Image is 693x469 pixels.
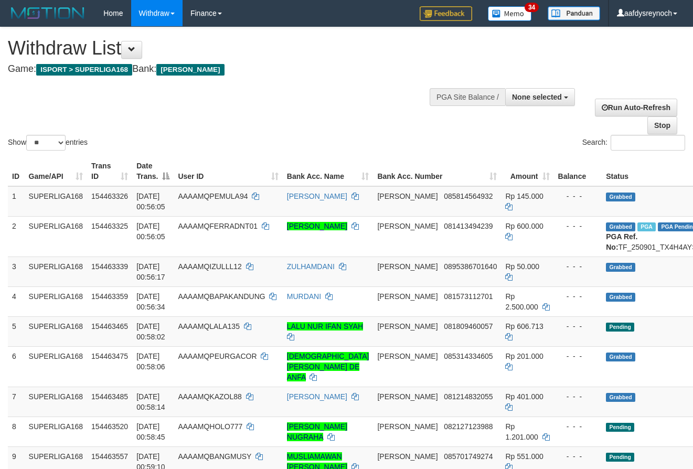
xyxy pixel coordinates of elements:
div: - - - [558,321,598,332]
span: [PERSON_NAME] [156,64,224,76]
span: Rp 600.000 [505,222,543,230]
span: [DATE] 00:56:05 [136,192,165,211]
span: Copy 081413494239 to clipboard [444,222,493,230]
span: Rp 201.000 [505,352,543,360]
span: 154463325 [91,222,128,230]
span: [PERSON_NAME] [377,352,438,360]
th: Bank Acc. Name: activate to sort column ascending [283,156,374,186]
a: [PERSON_NAME] [287,222,347,230]
span: AAAAMQBAPAKANDUNG [178,292,265,301]
div: PGA Site Balance / [430,88,505,106]
span: 154463359 [91,292,128,301]
span: Rp 1.201.000 [505,422,538,441]
h4: Game: Bank: [8,64,452,74]
td: 4 [8,286,25,316]
a: LALU NUR IFAN SYAH [287,322,363,331]
a: [PERSON_NAME] NUGRAHA [287,422,347,441]
td: SUPERLIGA168 [25,316,88,346]
div: - - - [558,451,598,462]
span: Rp 551.000 [505,452,543,461]
th: Trans ID: activate to sort column ascending [87,156,132,186]
span: [PERSON_NAME] [377,422,438,431]
img: MOTION_logo.png [8,5,88,21]
img: Feedback.jpg [420,6,472,21]
div: - - - [558,221,598,231]
th: Amount: activate to sort column ascending [501,156,553,186]
div: - - - [558,391,598,402]
td: 5 [8,316,25,346]
th: Game/API: activate to sort column ascending [25,156,88,186]
span: [DATE] 00:58:06 [136,352,165,371]
td: SUPERLIGA168 [25,417,88,446]
td: SUPERLIGA168 [25,216,88,257]
span: Copy 081214832055 to clipboard [444,392,493,401]
span: Grabbed [606,263,635,272]
td: 7 [8,387,25,417]
span: Grabbed [606,293,635,302]
span: Copy 082127123988 to clipboard [444,422,493,431]
span: Grabbed [606,393,635,402]
label: Search: [582,135,685,151]
td: 8 [8,417,25,446]
button: None selected [505,88,575,106]
span: 154463339 [91,262,128,271]
div: - - - [558,291,598,302]
span: [PERSON_NAME] [377,192,438,200]
a: [DEMOGRAPHIC_DATA][PERSON_NAME] DE ANFA [287,352,369,381]
span: Copy 081573112701 to clipboard [444,292,493,301]
span: Rp 2.500.000 [505,292,538,311]
th: Bank Acc. Number: activate to sort column ascending [373,156,501,186]
td: 1 [8,186,25,217]
a: [PERSON_NAME] [287,392,347,401]
td: SUPERLIGA168 [25,186,88,217]
span: [PERSON_NAME] [377,452,438,461]
span: AAAAMQBANGMUSY [178,452,251,461]
span: AAAAMQHOLO777 [178,422,242,431]
span: Copy 085314334605 to clipboard [444,352,493,360]
div: - - - [558,351,598,361]
td: SUPERLIGA168 [25,346,88,387]
span: Rp 606.713 [505,322,543,331]
span: Copy 085814564932 to clipboard [444,192,493,200]
th: Date Trans.: activate to sort column descending [132,156,174,186]
span: 34 [525,3,539,12]
td: SUPERLIGA168 [25,387,88,417]
span: ISPORT > SUPERLIGA168 [36,64,132,76]
a: Stop [647,116,677,134]
div: - - - [558,191,598,201]
a: [PERSON_NAME] [287,192,347,200]
td: 2 [8,216,25,257]
label: Show entries [8,135,88,151]
span: 154463465 [91,322,128,331]
input: Search: [611,135,685,151]
img: panduan.png [548,6,600,20]
span: Copy 0895386701640 to clipboard [444,262,497,271]
span: Copy 081809460057 to clipboard [444,322,493,331]
span: [PERSON_NAME] [377,222,438,230]
span: Pending [606,453,634,462]
span: AAAAMQKAZOL88 [178,392,241,401]
span: Rp 401.000 [505,392,543,401]
div: - - - [558,261,598,272]
span: [DATE] 00:58:45 [136,422,165,441]
span: Grabbed [606,353,635,361]
span: Rp 50.000 [505,262,539,271]
span: [DATE] 00:56:17 [136,262,165,281]
h1: Withdraw List [8,38,452,59]
span: Grabbed [606,222,635,231]
div: - - - [558,421,598,432]
span: AAAAMQPEURGACOR [178,352,257,360]
b: PGA Ref. No: [606,232,637,251]
span: Marked by aafheankoy [637,222,656,231]
span: AAAAMQIZULLL12 [178,262,241,271]
span: [DATE] 00:58:02 [136,322,165,341]
a: MURDANI [287,292,321,301]
span: [PERSON_NAME] [377,292,438,301]
span: 154463520 [91,422,128,431]
span: 154463557 [91,452,128,461]
span: [DATE] 00:56:34 [136,292,165,311]
span: 154463326 [91,192,128,200]
span: [PERSON_NAME] [377,322,438,331]
span: AAAAMQFERRADNT01 [178,222,258,230]
td: 3 [8,257,25,286]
